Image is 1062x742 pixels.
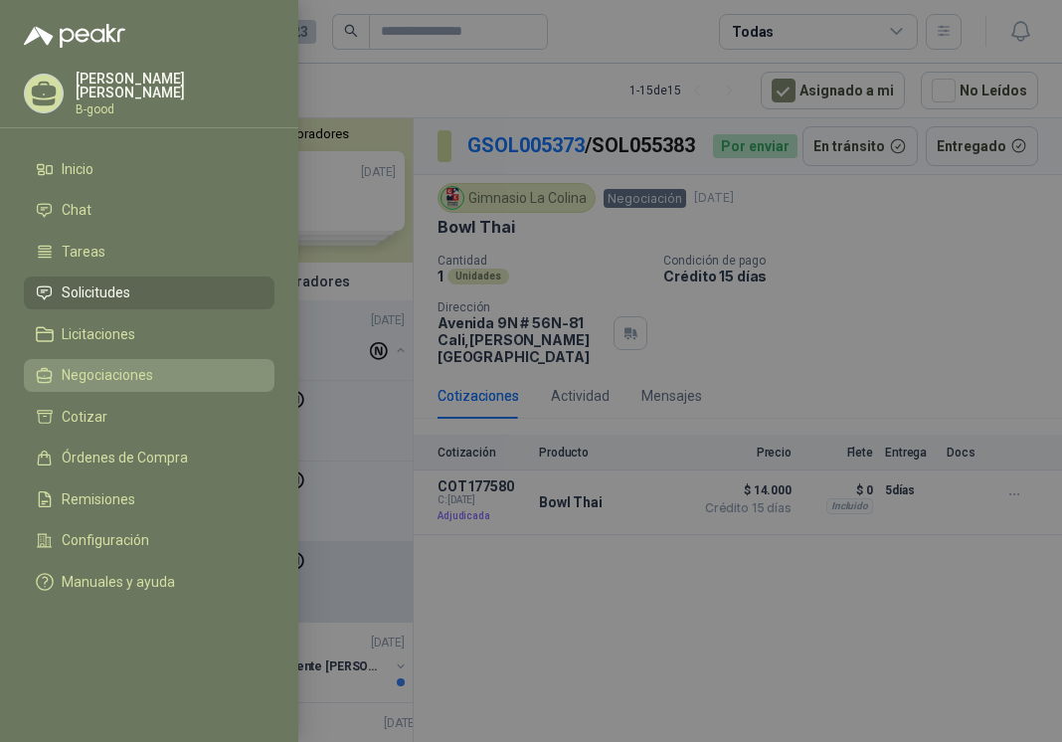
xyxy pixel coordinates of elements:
[62,574,175,590] span: Manuales y ayuda
[62,161,93,177] span: Inicio
[24,482,274,516] a: Remisiones
[62,491,135,507] span: Remisiones
[24,152,274,186] a: Inicio
[76,72,274,99] p: [PERSON_NAME] [PERSON_NAME]
[24,524,274,558] a: Configuración
[24,400,274,434] a: Cotizar
[76,103,274,115] p: B-good
[62,202,91,218] span: Chat
[24,235,274,269] a: Tareas
[62,244,105,260] span: Tareas
[62,326,135,342] span: Licitaciones
[24,359,274,393] a: Negociaciones
[62,450,188,465] span: Órdenes de Compra
[24,277,274,310] a: Solicitudes
[62,284,130,300] span: Solicitudes
[24,565,274,599] a: Manuales y ayuda
[24,194,274,228] a: Chat
[62,532,149,548] span: Configuración
[24,317,274,351] a: Licitaciones
[62,367,153,383] span: Negociaciones
[24,442,274,475] a: Órdenes de Compra
[24,24,125,48] img: Logo peakr
[62,409,107,425] span: Cotizar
